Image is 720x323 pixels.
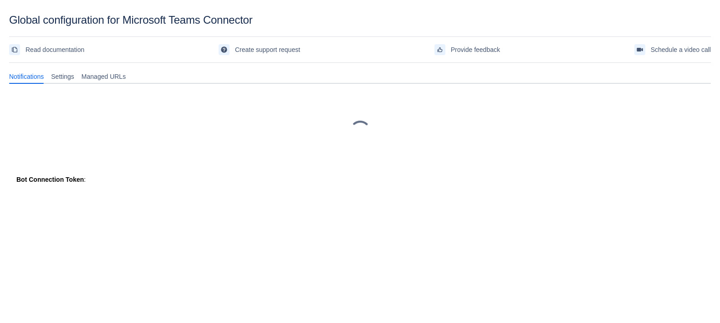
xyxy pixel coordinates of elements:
a: Provide feedback [434,42,500,57]
span: documentation [11,46,18,53]
a: Schedule a video call [634,42,711,57]
span: Create support request [235,42,300,57]
span: Schedule a video call [651,42,711,57]
div: : [16,175,704,184]
strong: Bot Connection Token [16,176,84,183]
span: feedback [436,46,444,53]
div: Global configuration for Microsoft Teams Connector [9,14,711,26]
span: Notifications [9,72,44,81]
span: Provide feedback [451,42,500,57]
span: Settings [51,72,74,81]
span: Managed URLs [82,72,126,81]
span: support [220,46,228,53]
span: Read documentation [26,42,84,57]
a: Read documentation [9,42,84,57]
span: videoCall [636,46,643,53]
a: Create support request [219,42,300,57]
